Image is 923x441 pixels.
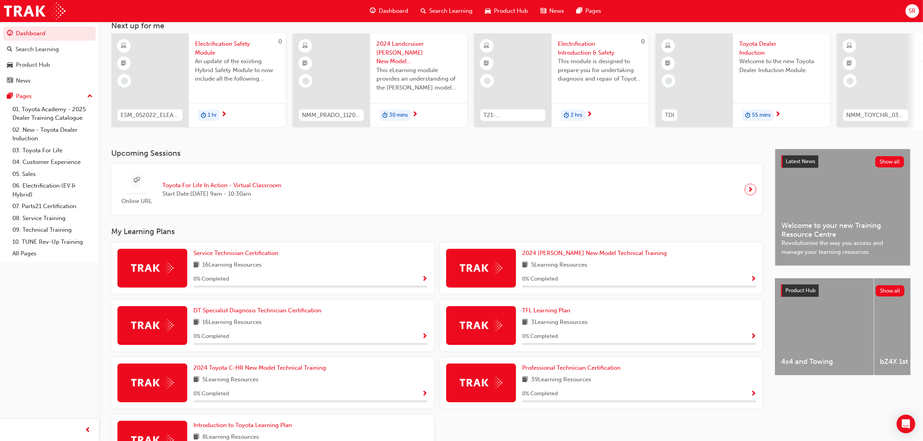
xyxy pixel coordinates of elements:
[483,111,542,120] span: T21-FOD_HVIS_PREREQ
[278,38,282,45] span: 0
[202,260,262,270] span: 16 Learning Resources
[193,363,329,372] a: 2024 Toyota C-HR New Model Technical Training
[847,78,854,84] span: learningRecordVerb_NONE-icon
[750,389,756,399] button: Show Progress
[484,78,491,84] span: learningRecordVerb_NONE-icon
[847,59,852,69] span: booktick-icon
[484,41,490,51] span: learningResourceType_ELEARNING-icon
[422,332,428,341] button: Show Progress
[16,76,31,85] div: News
[202,318,262,327] span: 16 Learning Resources
[3,26,96,41] a: Dashboard
[221,111,227,118] span: next-icon
[422,389,428,399] button: Show Progress
[302,78,309,84] span: learningRecordVerb_NONE-icon
[876,285,905,296] button: Show all
[121,111,179,120] span: ESM_052022_ELEARN
[87,91,93,102] span: up-icon
[531,318,588,327] span: 3 Learning Resources
[460,319,502,331] img: Trak
[422,274,428,284] button: Show Progress
[522,363,624,372] a: Professional Technician Certification
[7,30,13,37] span: guage-icon
[208,111,217,120] span: 1 hr
[195,40,279,57] span: Electrification Safety Module
[739,57,824,74] span: Welcome to the new Toyota Dealer Induction Module.
[9,103,96,124] a: 01. Toyota Academy - 2025 Dealer Training Catalogue
[379,7,408,16] span: Dashboard
[134,176,140,185] span: sessionType_ONLINE_URL-icon
[781,284,904,297] a: Product HubShow all
[739,40,824,57] span: Toyota Dealer Induction
[522,307,570,314] span: TFL Learning Plan
[131,377,174,389] img: Trak
[111,33,286,127] a: 0ESM_052022_ELEARNElectrification Safety ModuleAn update of the existing Hybrid Safety Module to ...
[474,33,649,127] a: 0T21-FOD_HVIS_PREREQElectrification Introduction & SafetyThis module is designed to prepare you f...
[534,3,570,19] a: news-iconNews
[782,155,904,168] a: Latest NewsShow all
[16,60,50,69] div: Product Hub
[7,46,12,53] span: search-icon
[421,6,426,16] span: search-icon
[522,260,528,270] span: book-icon
[7,62,13,69] span: car-icon
[558,57,642,83] span: This module is designed to prepare you for undertaking diagnosis and repair of Toyota & Lexus Ele...
[364,3,414,19] a: guage-iconDashboard
[3,42,96,57] a: Search Learning
[846,111,905,120] span: NMM_TOYCHR_032024_MODULE_1
[665,111,674,120] span: TDI
[775,278,874,375] a: 4x4 and Towing
[193,332,229,341] span: 0 % Completed
[193,364,326,371] span: 2024 Toyota C-HR New Model Technical Training
[576,6,582,16] span: pages-icon
[9,248,96,260] a: All Pages
[522,364,621,371] span: Professional Technician Certification
[202,375,259,385] span: 5 Learning Resources
[570,3,607,19] a: pages-iconPages
[99,21,923,30] h3: Next up for me
[422,391,428,398] span: Show Progress
[745,110,750,121] span: duration-icon
[906,4,919,18] button: SR
[121,59,127,69] span: booktick-icon
[422,333,428,340] span: Show Progress
[9,236,96,248] a: 10. TUNE Rev-Up Training
[750,333,756,340] span: Show Progress
[641,38,645,45] span: 0
[121,78,128,84] span: learningRecordVerb_NONE-icon
[775,111,781,118] span: next-icon
[193,389,229,398] span: 0 % Completed
[7,78,13,84] span: news-icon
[782,239,904,256] span: Revolutionise the way you access and manage your learning resources.
[414,3,479,19] a: search-iconSearch Learning
[666,41,671,51] span: learningResourceType_ELEARNING-icon
[117,171,756,209] a: Online URLToyota For Life In Action - Virtual ClassroomStart Date:[DATE] 9am - 10:30am
[786,158,815,165] span: Latest News
[494,7,528,16] span: Product Hub
[85,425,91,435] span: prev-icon
[111,227,763,236] h3: My Learning Plans
[302,111,361,120] span: NMM_PRADO_112024_MODULE_1
[7,93,13,100] span: pages-icon
[781,357,868,366] span: 4x4 and Towing
[909,7,916,16] span: SR
[564,110,569,121] span: duration-icon
[193,307,321,314] span: DT Specialist Diagnosis Technician Certification
[587,111,592,118] span: next-icon
[9,212,96,224] a: 08. Service Training
[193,250,278,257] span: Service Technician Certification
[370,6,376,16] span: guage-icon
[522,318,528,327] span: book-icon
[750,276,756,283] span: Show Progress
[3,25,96,89] button: DashboardSearch LearningProduct HubNews
[3,89,96,103] button: Pages
[549,7,564,16] span: News
[412,111,418,118] span: next-icon
[752,111,771,120] span: 55 mins
[522,249,670,258] a: 2024 [PERSON_NAME] New Model Technical Training
[117,197,156,206] span: Online URL
[748,184,754,195] span: next-icon
[193,249,281,258] a: Service Technician Certification
[750,391,756,398] span: Show Progress
[9,180,96,200] a: 06. Electrification (EV & Hybrid)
